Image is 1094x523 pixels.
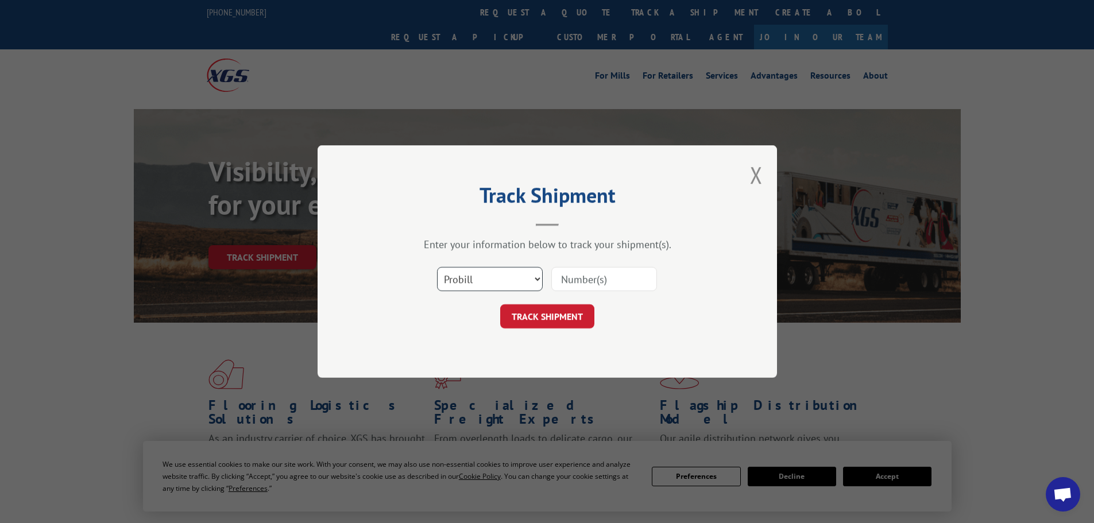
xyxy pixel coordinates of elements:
[375,187,720,209] h2: Track Shipment
[551,267,657,291] input: Number(s)
[375,238,720,251] div: Enter your information below to track your shipment(s).
[500,304,594,328] button: TRACK SHIPMENT
[1046,477,1080,512] div: Open chat
[750,160,763,190] button: Close modal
